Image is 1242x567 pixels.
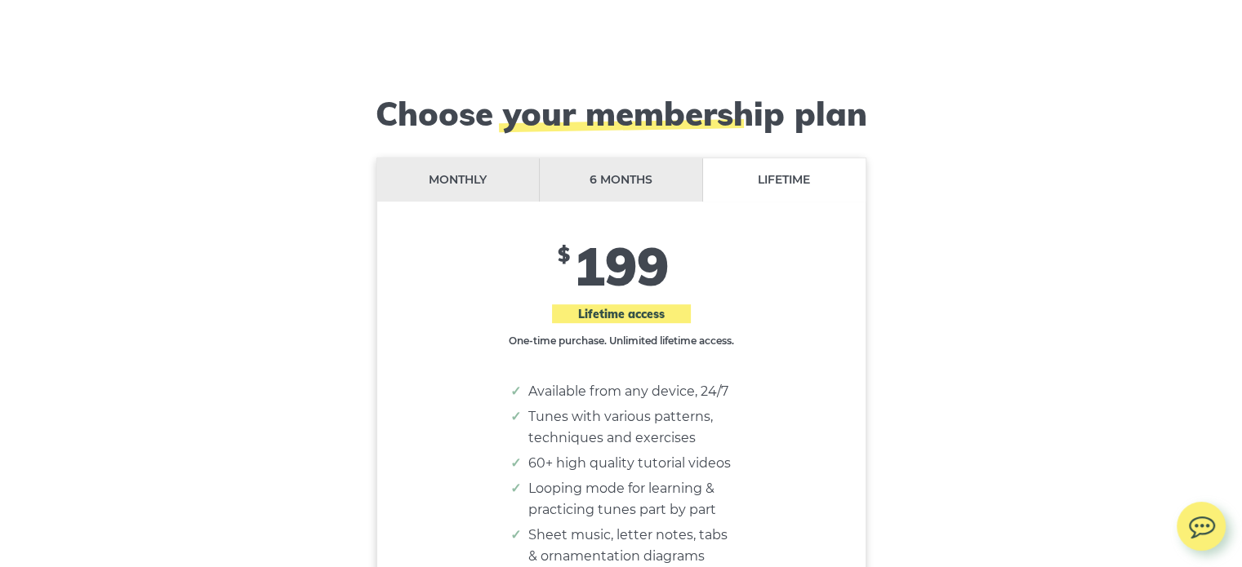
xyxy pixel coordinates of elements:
[540,158,703,202] li: 6 months
[377,158,541,202] li: Monthly
[703,158,866,202] li: Lifetime
[552,304,691,323] span: Lifetime access
[528,525,731,567] li: Sheet music, letter notes, tabs & ornamentation diagrams
[573,233,669,299] span: 199
[1177,502,1226,543] img: chat.svg
[507,333,736,349] p: One-time purchase. Unlimited lifetime access.
[528,381,731,402] li: Available from any device, 24/7
[528,406,731,449] li: Tunes with various patterns, techniques and exercises
[528,453,731,474] li: 60+ high quality tutorial videos
[558,242,570,267] span: $
[528,478,731,520] li: Looping mode for learning & practicing tunes part by part
[323,94,919,133] h2: Choose your membership plan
